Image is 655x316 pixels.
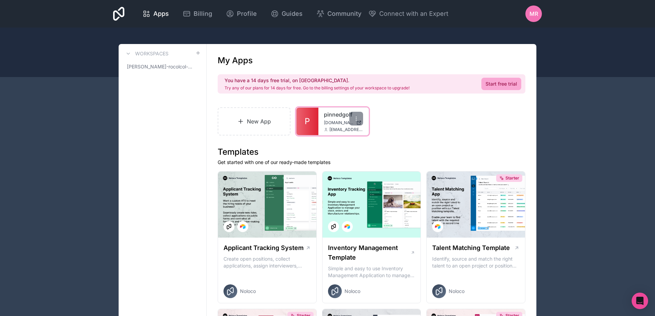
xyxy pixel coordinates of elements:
[328,265,415,279] p: Simple and easy to use Inventory Management Application to manage your stock, orders and Manufact...
[345,288,360,295] span: Noloco
[432,255,520,269] p: Identify, source and match the right talent to an open project or position with our Talent Matchi...
[218,107,291,135] a: New App
[328,243,411,262] h1: Inventory Management Template
[124,50,168,58] a: Workspaces
[327,9,361,19] span: Community
[368,9,448,19] button: Connect with an Expert
[329,127,363,132] span: [EMAIL_ADDRESS][DOMAIN_NAME]
[265,6,308,21] a: Guides
[282,9,303,19] span: Guides
[324,120,363,126] a: [DOMAIN_NAME]
[449,288,465,295] span: Noloco
[530,10,538,18] span: MR
[225,77,410,84] h2: You have a 14 days free trial, on [GEOGRAPHIC_DATA].
[324,120,353,126] span: [DOMAIN_NAME]
[218,146,525,157] h1: Templates
[237,9,257,19] span: Profile
[432,243,510,253] h1: Talent Matching Template
[379,9,448,19] span: Connect with an Expert
[296,108,318,135] a: P
[135,50,168,57] h3: Workspaces
[240,224,245,229] img: Airtable Logo
[305,116,310,127] span: P
[220,6,262,21] a: Profile
[632,293,648,309] div: Open Intercom Messenger
[218,159,525,166] p: Get started with one of our ready-made templates
[153,9,169,19] span: Apps
[137,6,174,21] a: Apps
[324,110,363,119] a: pinnedgolf
[127,63,195,70] span: [PERSON_NAME]-rocolcol-workspace
[124,61,201,73] a: [PERSON_NAME]-rocolcol-workspace
[218,55,253,66] h1: My Apps
[505,175,519,181] span: Starter
[223,255,311,269] p: Create open positions, collect applications, assign interviewers, centralise candidate feedback a...
[435,224,440,229] img: Airtable Logo
[240,288,256,295] span: Noloco
[311,6,367,21] a: Community
[481,78,521,90] a: Start free trial
[177,6,218,21] a: Billing
[223,243,304,253] h1: Applicant Tracking System
[225,85,410,91] p: Try any of our plans for 14 days for free. Go to the billing settings of your workspace to upgrade!
[345,224,350,229] img: Airtable Logo
[194,9,212,19] span: Billing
